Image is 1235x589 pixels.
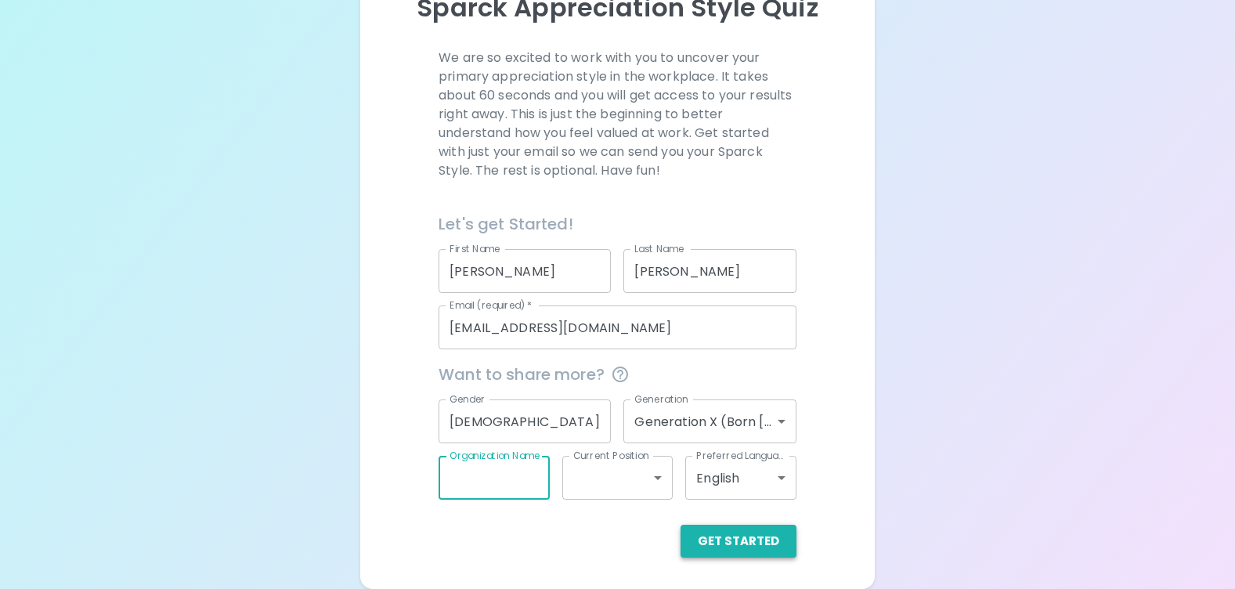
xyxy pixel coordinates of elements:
label: Organization Name [450,449,540,462]
div: English [685,456,796,500]
svg: This information is completely confidential and only used for aggregated appreciation studies at ... [611,365,630,384]
label: Last Name [634,242,684,255]
label: Email (required) [450,298,533,312]
label: Generation [634,392,688,406]
div: Generation X (Born [DEMOGRAPHIC_DATA] - [DEMOGRAPHIC_DATA]) [623,399,796,443]
h6: Let's get Started! [439,211,796,237]
label: Gender [450,392,486,406]
p: We are so excited to work with you to uncover your primary appreciation style in the workplace. I... [439,49,796,180]
label: Preferred Language [696,449,788,462]
span: Want to share more? [439,362,796,387]
label: Current Position [573,449,649,462]
button: Get Started [681,525,796,558]
label: First Name [450,242,500,255]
